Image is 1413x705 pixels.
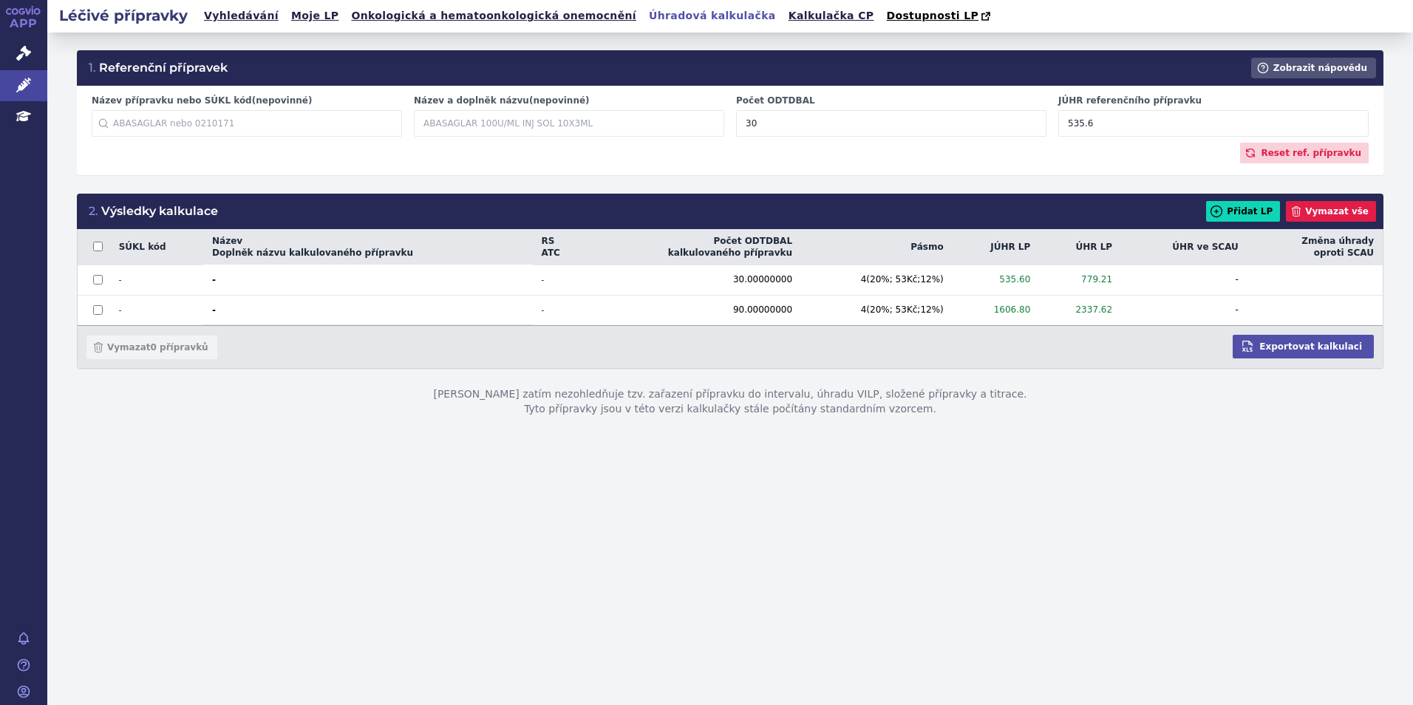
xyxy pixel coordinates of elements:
[212,274,524,286] strong: -
[119,265,203,295] td: -
[414,95,724,107] label: Název a doplněk názvu
[1121,295,1247,325] td: -
[588,295,801,325] td: 90.00000000
[119,295,203,325] td: -
[92,95,402,107] label: Název přípravku nebo SÚKL kód
[882,6,998,27] a: Dostupnosti LP
[347,6,641,26] a: Onkologická a hematoonkologická onemocnění
[89,204,98,218] span: 2.
[1247,229,1383,265] th: Změna úhrady oproti SCAU
[203,229,533,265] th: Název Doplněk názvu kalkulovaného přípravku
[542,275,579,285] span: -
[287,6,343,26] a: Moje LP
[1286,201,1376,222] button: Vymazat vše
[953,295,1040,325] td: 1606.80
[736,95,1046,107] label: Počet ODTDBAL
[89,203,218,219] h3: Výsledky kalkulace
[414,110,724,137] input: ABASAGLAR 100U/ML INJ SOL 10X3ML
[1206,201,1280,222] button: Přidat LP
[736,110,1046,137] input: 75
[212,304,524,316] strong: -
[1251,58,1376,78] button: Zobrazit nápovědu
[77,369,1383,434] p: [PERSON_NAME] zatím nezohledňuje tzv. zařazení přípravku do intervalu, úhradu VILP, složené přípr...
[784,6,879,26] a: Kalkulačka CP
[801,229,953,265] th: Pásmo
[1039,295,1121,325] td: 2337.62
[801,295,953,325] td: 4 ( 20 %; 53 Kč; 12 %)
[1039,229,1121,265] th: ÚHR LP
[588,265,801,295] td: 30.00000000
[1039,265,1121,295] td: 779.21
[1058,95,1369,107] label: JÚHR referenčního přípravku
[588,229,801,265] th: Počet ODTDBAL kalkulovaného přípravku
[886,10,978,21] span: Dostupnosti LP
[533,229,588,265] th: RS ATC
[529,95,590,106] span: (nepovinné)
[953,265,1040,295] td: 535.60
[1233,335,1374,358] button: Exportovat kalkulaci
[47,5,200,26] h2: Léčivé přípravky
[89,60,228,76] h3: Referenční přípravek
[542,305,579,316] span: -
[801,265,953,295] td: 4 ( 20 %; 53 Kč; 12 %)
[119,229,203,265] th: SÚKL kód
[1058,110,1369,137] input: 1927.21
[1240,143,1369,163] button: Reset ref. přípravku
[644,6,780,26] a: Úhradová kalkulačka
[200,6,283,26] a: Vyhledávání
[1121,229,1247,265] th: ÚHR ve SCAU
[92,110,402,137] input: ABASAGLAR nebo 0210171
[953,229,1040,265] th: JÚHR LP
[1121,265,1247,295] td: -
[89,61,96,75] span: 1.
[252,95,313,106] span: (nepovinné)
